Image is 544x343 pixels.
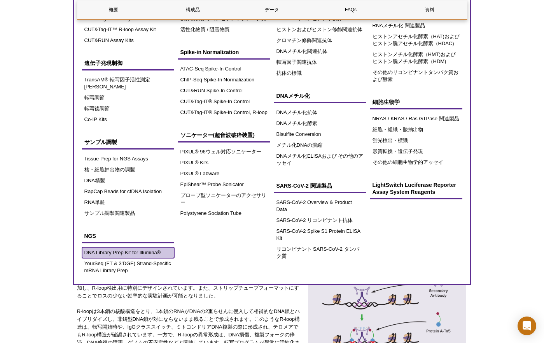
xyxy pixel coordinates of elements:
[370,113,462,124] a: NRAS / KRAS / Ras GTPase 関連製品
[314,0,387,19] a: FAQs
[178,24,270,35] a: 活性化物質 / 阻害物質
[370,49,462,67] a: ヒストンメチル化酵素（HMT)およびヒストン脱メチル化酵素（HDM)
[370,67,462,85] a: その他のリコンビナントタンパク質および酵素
[393,0,466,19] a: 資料
[274,46,366,57] a: DNAメチル化関連抗体
[276,183,332,189] span: SARS-CoV-2 関連製品
[180,49,239,55] span: Spike-in Normalization
[178,146,270,157] a: PIXUL® 96ウェル対応ソニケーター
[82,35,174,46] a: CUT&RUN Assay Kits
[178,45,270,60] a: Spike-in Normalization
[82,197,174,208] a: RNA単離
[82,153,174,164] a: Tissue Prep for NGS Assays
[82,56,174,70] a: 遺伝子発現制御
[82,229,174,243] a: NGS
[178,107,270,118] a: CUT&Tag-IT® Spike-In Control, R-loop
[82,164,174,175] a: 核・細胞抽出物の調製
[235,0,308,19] a: データ
[82,175,174,186] a: DNA精製
[370,135,462,146] a: 蛍光検出・標識
[370,178,462,199] a: LightSwitch Luciferase Reporter Assay System Reagents
[84,139,117,145] span: サンプル調製
[82,186,174,197] a: RapCap Beads for cfDNA Isolation
[370,31,462,49] a: ヒストンアセチル化酵素（HAT)およびヒストン脱アセチル化酵素（HDAC)
[82,24,174,35] a: CUT&Tag-IT™ R-loop Assay Kit
[370,20,462,31] a: RNAメチル化 関連製品
[82,247,174,258] a: DNA Library Prep Kit for Illumina®
[82,114,174,125] a: Co-IP Kits
[373,99,400,105] span: 細胞生物学
[82,74,174,92] a: TransAM® 転写因子活性測定[PERSON_NAME]
[274,24,366,35] a: ヒストンおよびヒストン修飾関連抗体
[82,208,174,219] a: サンプル調製関連製品
[82,135,174,150] a: サンプル調製
[178,168,270,179] a: PIXUL® Labware
[178,190,270,208] a: プローブ型ソニケーターのアクセサリー
[274,35,366,46] a: クロマチン修飾関連抗体
[274,140,366,151] a: メチル化DNAの濃縮
[82,92,174,103] a: 転写調節
[274,226,366,244] a: SARS-CoV-2 Spike S1 Protein ELISA Kit
[178,157,270,168] a: PIXUL® Kits
[274,118,366,129] a: DNAメチル化酵素
[370,95,462,109] a: 細胞生物学
[178,128,270,142] a: ソニケーター(超音波破砕装置)
[370,157,462,168] a: その他の細胞生物学的アッセイ
[77,0,150,19] a: 概要
[274,151,366,169] a: DNAメチル化ELISAおよび その他のアッセイ
[274,129,366,140] a: Bisulfite Conversion
[373,182,456,195] span: LightSwitch Luciferase Reporter Assay System Reagents
[178,85,270,96] a: CUT&RUN Spike-In Control
[178,179,270,190] a: EpiShear™ Probe Sonicator
[156,0,229,19] a: 構成品
[274,88,366,103] a: DNAメチル化
[178,63,270,74] a: ATAC-Seq Spike-In Control
[274,197,366,215] a: SARS-CoV-2 Overview & Product Data
[84,60,122,66] span: 遺伝子発現制御
[82,103,174,114] a: 転写後調節
[178,74,270,85] a: ChIP-Seq Spike-In Normalization
[180,132,255,138] span: ソニケーター(超音波破砕装置)
[518,317,536,335] div: Open Intercom Messenger
[276,93,310,99] span: DNAメチル化
[274,244,366,262] a: リコンビナント SARS-CoV-2 タンパク質
[84,233,96,239] span: NGS
[274,215,366,226] a: SARS-CoV-2 リコンビナント抗体
[274,107,366,118] a: DNAメチル化抗体
[370,146,462,157] a: 形質転換・遺伝子発現
[82,258,174,276] a: YourSeq (FT & 3’DGE) Strand-Specific mRNA Library Prep
[178,96,270,107] a: CUT&Tag-IT® Spike-In Control
[274,57,366,68] a: 転写因子関連抗体
[370,124,462,135] a: 細胞・組織・酸抽出物
[274,178,366,193] a: SARS-CoV-2 関連製品
[274,68,366,79] a: 抗体の標識
[178,208,270,219] a: Polystyrene Sociation Tube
